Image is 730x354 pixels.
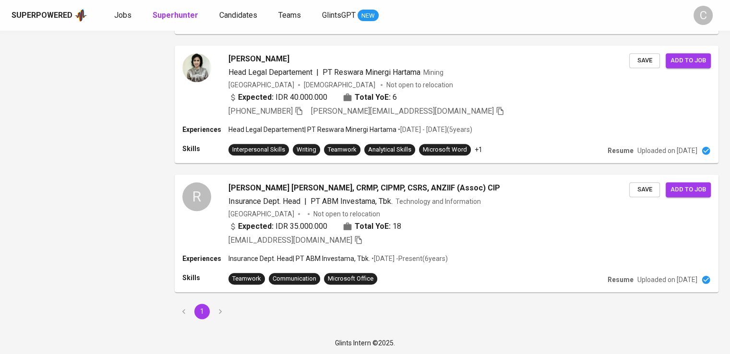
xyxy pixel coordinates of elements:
[355,221,391,232] b: Total YoE:
[238,92,274,103] b: Expected:
[393,221,401,232] span: 18
[175,304,229,319] nav: pagination navigation
[395,198,481,205] span: Technology and Information
[393,92,397,103] span: 6
[228,53,289,65] span: [PERSON_NAME]
[323,68,420,77] span: PT Reswara Minergi Hartama
[355,92,391,103] b: Total YoE:
[311,197,393,206] span: PT ABM Investama, Tbk.
[182,53,211,82] img: dc98721bae3c0bdfa6161f2cb89f2e2b.jpg
[153,11,198,20] b: Superhunter
[423,69,443,76] span: Mining
[182,273,228,283] p: Skills
[228,221,327,232] div: IDR 35.000.000
[228,68,312,77] span: Head Legal Departement
[311,106,494,116] span: [PERSON_NAME][EMAIL_ADDRESS][DOMAIN_NAME]
[12,8,87,23] a: Superpoweredapp logo
[228,106,293,116] span: [PHONE_NUMBER]
[182,144,228,153] p: Skills
[175,175,718,292] a: R[PERSON_NAME] [PERSON_NAME], CRMP, CIPMP, CSRS, ANZIIF (Assoc) CIPInsurance Dept. Head|PT ABM In...
[608,275,634,284] p: Resume
[228,125,396,134] p: Head Legal Departement | PT Reswara Minergi Hartama
[368,145,411,154] div: Analytical Skills
[634,184,655,195] span: Save
[12,10,72,21] div: Superpowered
[386,80,453,90] p: Not open to relocation
[74,8,87,23] img: app logo
[304,196,307,207] span: |
[228,182,500,194] span: [PERSON_NAME] [PERSON_NAME], CRMP, CIPMP, CSRS, ANZIIF (Assoc) CIP
[423,145,467,154] div: Microsoft Word
[328,274,373,283] div: Microsoft Office
[313,209,380,219] p: Not open to relocation
[175,46,718,163] a: [PERSON_NAME]Head Legal Departement|PT Reswara Minergi HartamaMining[GEOGRAPHIC_DATA][DEMOGRAPHIC...
[228,197,300,206] span: Insurance Dept. Head
[358,11,379,21] span: NEW
[278,10,303,22] a: Teams
[475,145,482,154] p: +1
[228,92,327,103] div: IDR 40.000.000
[670,55,706,66] span: Add to job
[328,145,357,154] div: Teamwork
[182,254,228,263] p: Experiences
[634,55,655,66] span: Save
[370,254,448,263] p: • [DATE] - Present ( 6 years )
[278,11,301,20] span: Teams
[637,146,697,155] p: Uploaded on [DATE]
[637,275,697,284] p: Uploaded on [DATE]
[232,274,261,283] div: Teamwork
[694,6,713,25] div: C
[297,145,316,154] div: Writing
[629,53,660,68] button: Save
[322,10,379,22] a: GlintsGPT NEW
[670,184,706,195] span: Add to job
[228,209,294,219] div: [GEOGRAPHIC_DATA]
[182,125,228,134] p: Experiences
[219,10,259,22] a: Candidates
[228,254,370,263] p: Insurance Dept. Head | PT ABM Investama, Tbk.
[114,10,133,22] a: Jobs
[238,221,274,232] b: Expected:
[114,11,132,20] span: Jobs
[228,236,352,245] span: [EMAIL_ADDRESS][DOMAIN_NAME]
[322,11,356,20] span: GlintsGPT
[182,182,211,211] div: R
[316,67,319,78] span: |
[228,80,294,90] div: [GEOGRAPHIC_DATA]
[232,145,285,154] div: Interpersonal Skills
[304,80,377,90] span: [DEMOGRAPHIC_DATA]
[273,274,316,283] div: Communication
[666,53,711,68] button: Add to job
[666,182,711,197] button: Add to job
[219,11,257,20] span: Candidates
[194,304,210,319] button: page 1
[629,182,660,197] button: Save
[608,146,634,155] p: Resume
[153,10,200,22] a: Superhunter
[396,125,472,134] p: • [DATE] - [DATE] ( 5 years )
